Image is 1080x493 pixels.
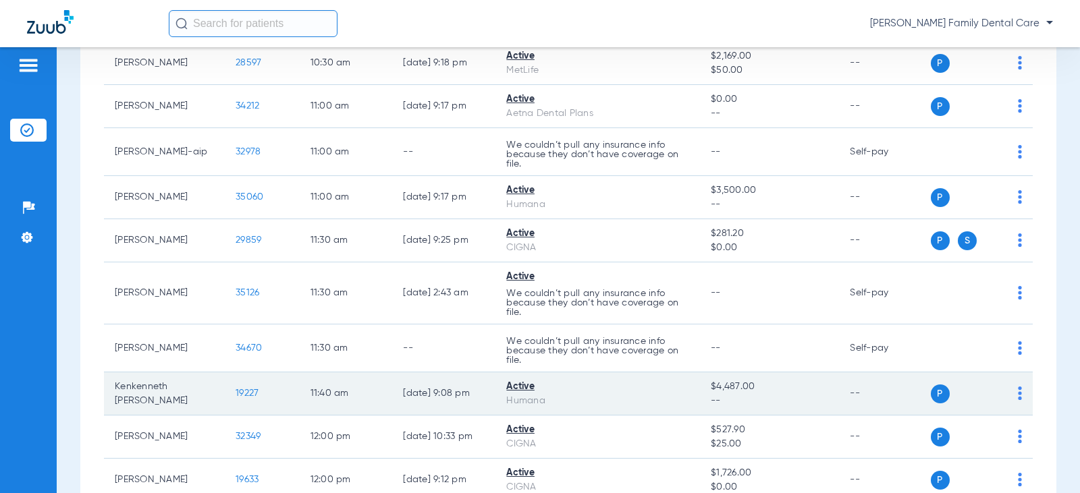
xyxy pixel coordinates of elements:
div: Active [506,227,689,241]
td: [PERSON_NAME] [104,42,225,85]
img: group-dot-blue.svg [1018,341,1022,355]
td: 11:00 AM [300,128,393,176]
span: -- [711,107,828,121]
span: $4,487.00 [711,380,828,394]
div: CIGNA [506,437,689,451]
img: group-dot-blue.svg [1018,99,1022,113]
td: [DATE] 2:43 AM [392,262,495,324]
span: P [931,428,950,446]
img: group-dot-blue.svg [1018,190,1022,204]
img: group-dot-blue.svg [1018,430,1022,443]
span: $1,726.00 [711,466,828,480]
td: [PERSON_NAME] [104,324,225,372]
span: 29859 [236,235,261,245]
span: P [931,54,950,73]
img: group-dot-blue.svg [1018,233,1022,247]
span: $2,169.00 [711,49,828,63]
td: [DATE] 9:17 PM [392,85,495,128]
span: P [931,231,950,250]
td: 11:30 AM [300,219,393,262]
td: -- [392,324,495,372]
span: P [931,188,950,207]
td: 10:30 AM [300,42,393,85]
span: 28597 [236,58,261,67]
td: 11:40 AM [300,372,393,415]
td: [DATE] 9:25 PM [392,219,495,262]
div: MetLife [506,63,689,78]
div: Aetna Dental Plans [506,107,689,121]
td: 11:30 AM [300,262,393,324]
p: We couldn’t pull any insurance info because they don’t have coverage on file. [506,337,689,365]
td: Self-pay [839,128,930,176]
span: -- [711,394,828,408]
div: Active [506,270,689,284]
span: -- [711,147,721,156]
span: 34670 [236,343,262,353]
td: 11:00 AM [300,176,393,219]
td: [DATE] 9:08 PM [392,372,495,415]
span: 19227 [236,388,259,398]
td: [PERSON_NAME] [104,262,225,324]
span: [PERSON_NAME] Family Dental Care [870,17,1053,30]
td: [PERSON_NAME] [104,85,225,128]
span: 35126 [236,288,259,297]
span: $3,500.00 [711,183,828,198]
span: 35060 [236,192,263,202]
td: Kenkenneth [PERSON_NAME] [104,372,225,415]
td: [PERSON_NAME] [104,219,225,262]
span: $50.00 [711,63,828,78]
td: -- [839,219,930,262]
span: -- [711,288,721,297]
span: $281.20 [711,227,828,241]
td: [DATE] 10:33 PM [392,415,495,459]
td: [PERSON_NAME] [104,415,225,459]
img: hamburger-icon [18,57,39,74]
td: 12:00 PM [300,415,393,459]
td: [PERSON_NAME]-aip [104,128,225,176]
span: $25.00 [711,437,828,451]
img: group-dot-blue.svg [1018,56,1022,69]
span: 32978 [236,147,261,156]
span: 19633 [236,475,259,484]
td: -- [839,372,930,415]
td: -- [392,128,495,176]
img: group-dot-blue.svg [1018,473,1022,486]
img: Search Icon [175,18,188,30]
div: Humana [506,198,689,212]
td: -- [839,415,930,459]
div: Active [506,183,689,198]
td: Self-pay [839,324,930,372]
td: [PERSON_NAME] [104,176,225,219]
img: Zuub Logo [27,10,74,34]
span: 32349 [236,432,261,441]
p: We couldn’t pull any insurance info because they don’t have coverage on file. [506,140,689,169]
span: $0.00 [711,241,828,255]
td: -- [839,42,930,85]
td: Self-pay [839,262,930,324]
div: Humana [506,394,689,408]
td: -- [839,85,930,128]
span: P [931,384,950,403]
img: group-dot-blue.svg [1018,286,1022,299]
img: group-dot-blue.svg [1018,386,1022,400]
span: S [958,231,977,250]
div: Active [506,92,689,107]
div: Active [506,466,689,480]
span: $527.90 [711,423,828,437]
div: Active [506,380,689,394]
div: Active [506,49,689,63]
div: CIGNA [506,241,689,255]
span: -- [711,198,828,212]
span: -- [711,343,721,353]
input: Search for patients [169,10,337,37]
span: P [931,471,950,490]
div: Active [506,423,689,437]
td: [DATE] 9:18 PM [392,42,495,85]
td: -- [839,176,930,219]
td: 11:30 AM [300,324,393,372]
span: 34212 [236,101,259,111]
p: We couldn’t pull any insurance info because they don’t have coverage on file. [506,289,689,317]
span: $0.00 [711,92,828,107]
td: 11:00 AM [300,85,393,128]
img: group-dot-blue.svg [1018,145,1022,158]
